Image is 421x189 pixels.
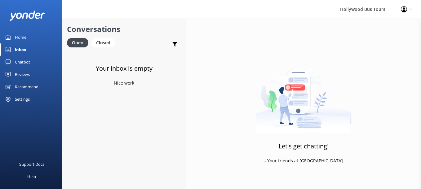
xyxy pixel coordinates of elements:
[15,68,30,81] div: Reviews
[15,93,30,105] div: Settings
[9,11,45,21] img: yonder-white-logo.png
[15,43,26,56] div: Inbox
[19,158,44,170] div: Support Docs
[96,64,153,73] h3: Your inbox is empty
[67,38,88,47] div: Open
[114,80,134,86] p: Nice work
[256,56,352,133] img: artwork of a man stealing a conversation from at giant smartphone
[91,38,115,47] div: Closed
[27,170,36,183] div: Help
[67,39,91,46] a: Open
[15,31,26,43] div: Home
[264,157,343,164] p: - Your friends at [GEOGRAPHIC_DATA]
[279,141,329,151] h3: Let's get chatting!
[15,56,30,68] div: Chatbot
[91,39,118,46] a: Closed
[15,81,38,93] div: Recommend
[67,23,181,35] h2: Conversations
